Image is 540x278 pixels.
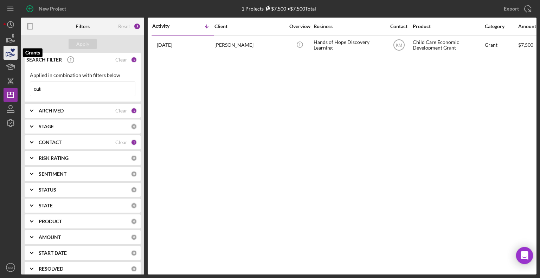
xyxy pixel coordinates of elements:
b: ARCHIVED [39,108,64,114]
div: Overview [287,24,313,29]
div: Apply [76,39,89,49]
div: Hands of Hope Discovery Learning [314,36,384,54]
div: Product [413,24,483,29]
div: Clear [115,57,127,63]
text: KM [396,43,402,48]
div: Contact [386,24,412,29]
div: 0 [131,123,137,130]
div: Reset [118,24,130,29]
div: 0 [131,202,137,209]
div: $7,500 [264,6,286,12]
b: STATE [39,203,53,208]
div: Child Care Economic Development Grant [413,36,483,54]
div: Open Intercom Messenger [516,247,533,264]
div: Applied in combination with filters below [30,72,135,78]
b: STAGE [39,124,54,129]
b: SEARCH FILTER [26,57,62,63]
div: Clear [115,108,127,114]
b: SENTIMENT [39,171,66,177]
div: Export [504,2,519,16]
div: 0 [131,187,137,193]
div: 1 [131,139,137,146]
button: KM [4,260,18,274]
div: Category [485,24,517,29]
div: 1 [131,108,137,114]
b: RESOLVED [39,266,63,272]
div: 1 [131,57,137,63]
div: 0 [131,234,137,240]
b: Filters [76,24,90,29]
text: KM [8,266,13,270]
div: 3 [134,23,141,30]
div: 0 [131,155,137,161]
button: Export [497,2,536,16]
div: [PERSON_NAME] [214,36,285,54]
b: AMOUNT [39,234,61,240]
b: RISK RATING [39,155,69,161]
div: Activity [152,23,183,29]
div: Business [314,24,384,29]
div: Clear [115,140,127,145]
b: START DATE [39,250,67,256]
div: 0 [131,171,137,177]
b: PRODUCT [39,219,62,224]
button: New Project [21,2,73,16]
div: 0 [131,218,137,225]
b: CONTACT [39,140,62,145]
div: Grant [485,36,517,54]
b: STATUS [39,187,56,193]
div: Client [214,24,285,29]
span: $7,500 [518,42,533,48]
time: 2025-07-11 11:46 [157,42,172,48]
div: 0 [131,266,137,272]
button: Apply [69,39,97,49]
div: 1 Projects • $7,500 Total [242,6,316,12]
div: New Project [39,2,66,16]
div: 0 [131,250,137,256]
